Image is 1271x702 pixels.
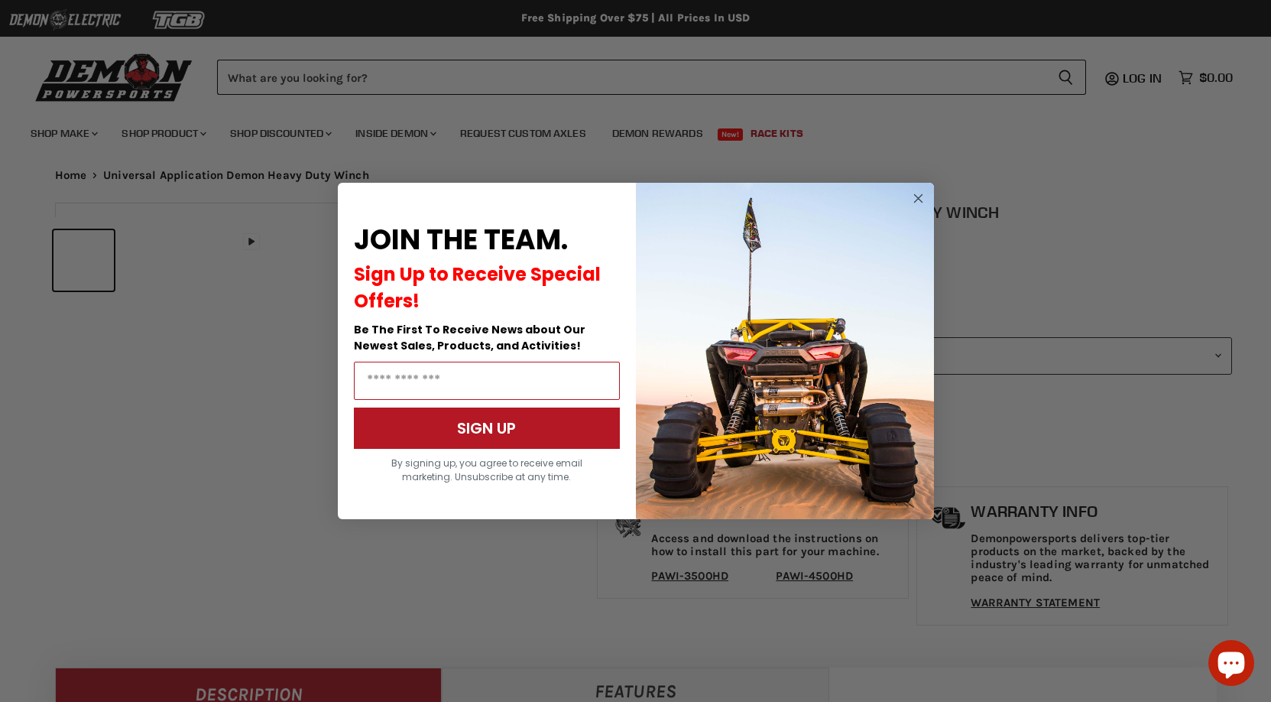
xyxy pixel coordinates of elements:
span: Be The First To Receive News about Our Newest Sales, Products, and Activities! [354,322,585,353]
input: Email Address [354,362,620,400]
inbox-online-store-chat: Shopify online store chat [1204,640,1259,690]
button: SIGN UP [354,408,620,449]
span: JOIN THE TEAM. [354,220,568,259]
span: By signing up, you agree to receive email marketing. Unsubscribe at any time. [391,457,582,483]
span: Sign Up to Receive Special Offers! [354,262,601,314]
button: Close dialog [909,189,928,208]
img: a9095488-b6e7-41ba-879d-588abfab540b.jpeg [636,183,934,519]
